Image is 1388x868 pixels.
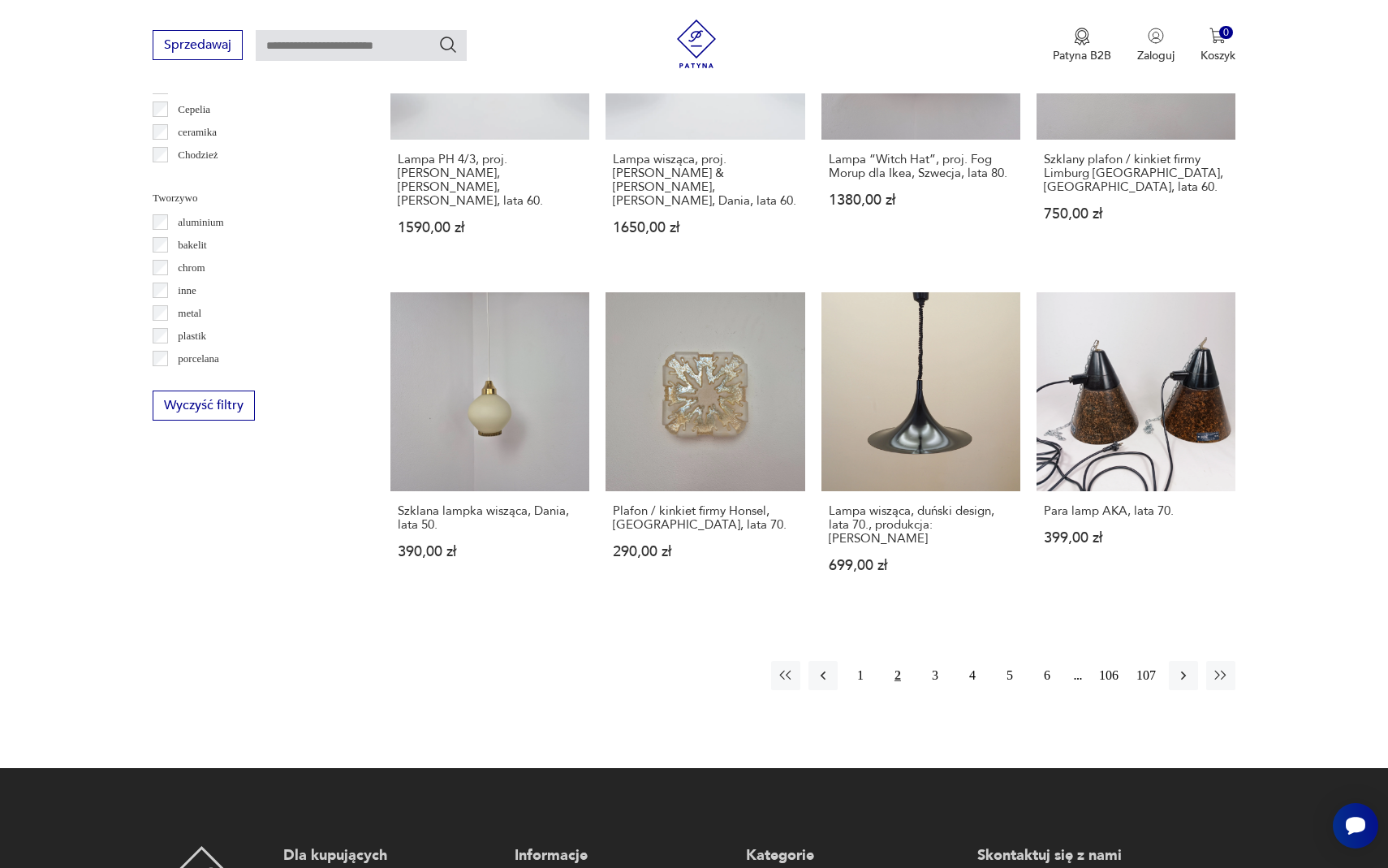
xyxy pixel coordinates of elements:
button: Sprzedawaj [153,30,243,60]
a: Sprzedawaj [153,41,243,52]
a: Plafon / kinkiet firmy Honsel, Niemcy, lata 70.Plafon / kinkiet firmy Honsel, [GEOGRAPHIC_DATA], ... [606,292,804,604]
button: 106 [1094,661,1123,690]
h3: Para lamp AKA, lata 70. [1044,504,1228,518]
p: plastik [178,327,206,345]
div: 0 [1219,26,1233,40]
button: Patyna B2B [1053,28,1111,63]
p: Tworzywo [153,189,351,207]
p: porcelit [178,373,210,391]
p: 290,00 zł [613,545,797,559]
button: Zaloguj [1137,28,1175,63]
button: 2 [883,661,912,690]
button: 4 [958,661,987,690]
h3: Szklany plafon / kinkiet firmy Limburg [GEOGRAPHIC_DATA], [GEOGRAPHIC_DATA], lata 60. [1044,153,1228,194]
button: 1 [846,661,875,690]
p: Cepelia [178,101,210,119]
button: 5 [995,661,1024,690]
a: Para lamp AKA, lata 70.Para lamp AKA, lata 70.399,00 zł [1037,292,1235,604]
button: 0Koszyk [1200,28,1235,63]
p: bakelit [178,236,206,254]
img: Ikona medalu [1074,28,1090,45]
button: Wyczyść filtry [153,391,255,421]
p: Kategorie [746,846,961,866]
a: Lampa wisząca, duński design, lata 70., produkcja: DaniaLampa wisząca, duński design, lata 70., p... [821,292,1020,604]
p: 399,00 zł [1044,531,1228,545]
button: 107 [1132,661,1161,690]
p: 390,00 zł [398,545,582,559]
p: 750,00 zł [1044,207,1228,221]
h3: Lampa “Witch Hat”, proj. Fog Morup dla Ikea, Szwecja, lata 80. [829,153,1013,180]
h3: Lampa wisząca, duński design, lata 70., produkcja: [PERSON_NAME] [829,504,1013,546]
p: Zaloguj [1137,48,1175,63]
h3: Szklana lampka wisząca, Dania, lata 50. [398,504,582,532]
button: Szukaj [438,35,458,54]
img: Ikona koszyka [1209,28,1226,44]
p: Koszyk [1200,48,1235,63]
p: Patyna B2B [1053,48,1111,63]
p: metal [178,304,201,322]
a: Ikona medaluPatyna B2B [1053,28,1111,63]
p: 699,00 zł [829,559,1013,572]
a: Szklana lampka wisząca, Dania, lata 50.Szklana lampka wisząca, Dania, lata 50.390,00 zł [390,292,589,604]
p: 1590,00 zł [398,221,582,235]
iframe: Smartsupp widget button [1333,803,1378,849]
h3: Lampa wisząca, proj. [PERSON_NAME] & [PERSON_NAME], [PERSON_NAME], Dania, lata 60. [613,153,797,208]
p: 1380,00 zł [829,193,1013,207]
p: Chodzież [178,146,218,164]
p: ceramika [178,123,217,141]
p: Ćmielów [178,169,217,187]
p: inne [178,282,196,300]
img: Patyna - sklep z meblami i dekoracjami vintage [672,19,721,68]
p: 1650,00 zł [613,221,797,235]
h3: Plafon / kinkiet firmy Honsel, [GEOGRAPHIC_DATA], lata 70. [613,504,797,532]
img: Ikonka użytkownika [1148,28,1164,44]
p: porcelana [178,350,219,368]
p: chrom [178,259,205,277]
p: aluminium [178,214,223,231]
button: 3 [920,661,950,690]
p: Dla kupujących [283,846,498,866]
h3: Lampa PH 4/3, proj. [PERSON_NAME], [PERSON_NAME], [PERSON_NAME], lata 60. [398,153,582,208]
button: 6 [1032,661,1062,690]
p: Skontaktuj się z nami [977,846,1192,866]
p: Informacje [515,846,730,866]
